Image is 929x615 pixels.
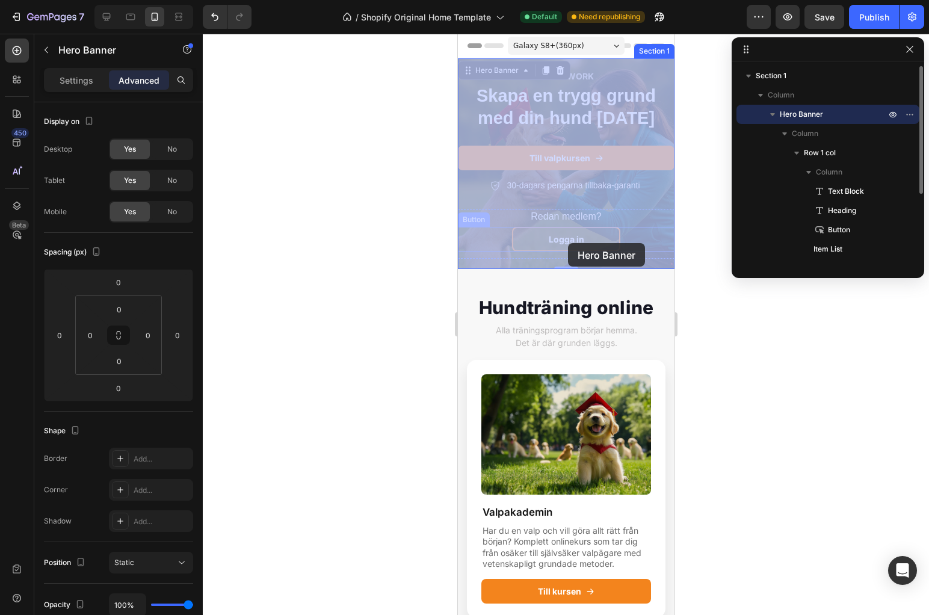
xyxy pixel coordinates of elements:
[804,262,836,274] span: Row 1 col
[167,144,177,155] span: No
[768,89,794,101] span: Column
[849,5,900,29] button: Publish
[124,144,136,155] span: Yes
[44,597,87,613] div: Opacity
[458,34,674,615] iframe: Design area
[51,326,69,344] input: 0
[44,453,67,464] div: Border
[134,454,190,465] div: Add...
[119,74,159,87] p: Advanced
[9,220,29,230] div: Beta
[792,128,818,140] span: Column
[124,206,136,217] span: Yes
[532,11,557,22] span: Default
[58,43,161,57] p: Hero Banner
[134,516,190,527] div: Add...
[815,12,835,22] span: Save
[356,11,359,23] span: /
[44,516,72,527] div: Shadow
[828,205,856,217] span: Heading
[804,147,836,159] span: Row 1 col
[44,206,67,217] div: Mobile
[11,128,29,138] div: 450
[888,556,917,585] div: Open Intercom Messenger
[114,558,134,567] span: Static
[44,144,72,155] div: Desktop
[81,326,99,344] input: 0px
[167,206,177,217] span: No
[109,552,193,573] button: Static
[167,175,177,186] span: No
[361,11,491,23] span: Shopify Original Home Template
[5,5,90,29] button: 7
[44,114,96,130] div: Display on
[107,300,131,318] input: 0px
[124,175,136,186] span: Yes
[579,11,640,22] span: Need republishing
[134,485,190,496] div: Add...
[107,352,131,370] input: 0px
[106,379,131,397] input: 0
[813,243,842,255] span: Item List
[44,175,65,186] div: Tablet
[828,224,850,236] span: Button
[44,555,88,571] div: Position
[139,326,157,344] input: 0px
[60,74,93,87] p: Settings
[44,484,68,495] div: Corner
[816,166,842,178] span: Column
[828,185,864,197] span: Text Block
[859,11,889,23] div: Publish
[44,244,103,261] div: Spacing (px)
[756,70,786,82] span: Section 1
[168,326,187,344] input: 0
[106,273,131,291] input: 0
[203,5,252,29] div: Undo/Redo
[804,5,844,29] button: Save
[79,10,84,24] p: 7
[44,423,82,439] div: Shape
[780,108,823,120] span: Hero Banner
